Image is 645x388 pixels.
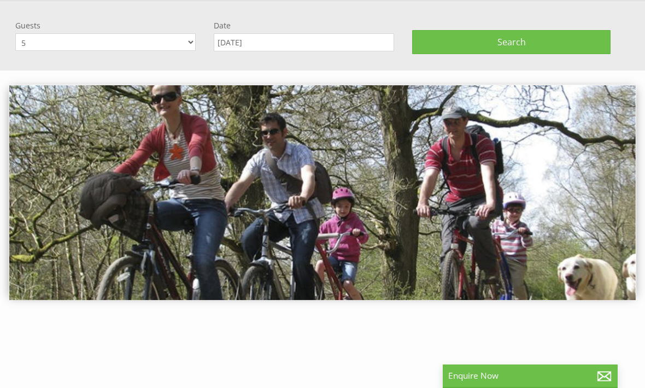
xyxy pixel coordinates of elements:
[497,36,526,48] span: Search
[412,30,611,54] button: Search
[15,20,196,31] label: Guests
[214,20,394,31] label: Date
[214,33,394,51] input: Arrival Date
[448,370,612,381] p: Enquire Now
